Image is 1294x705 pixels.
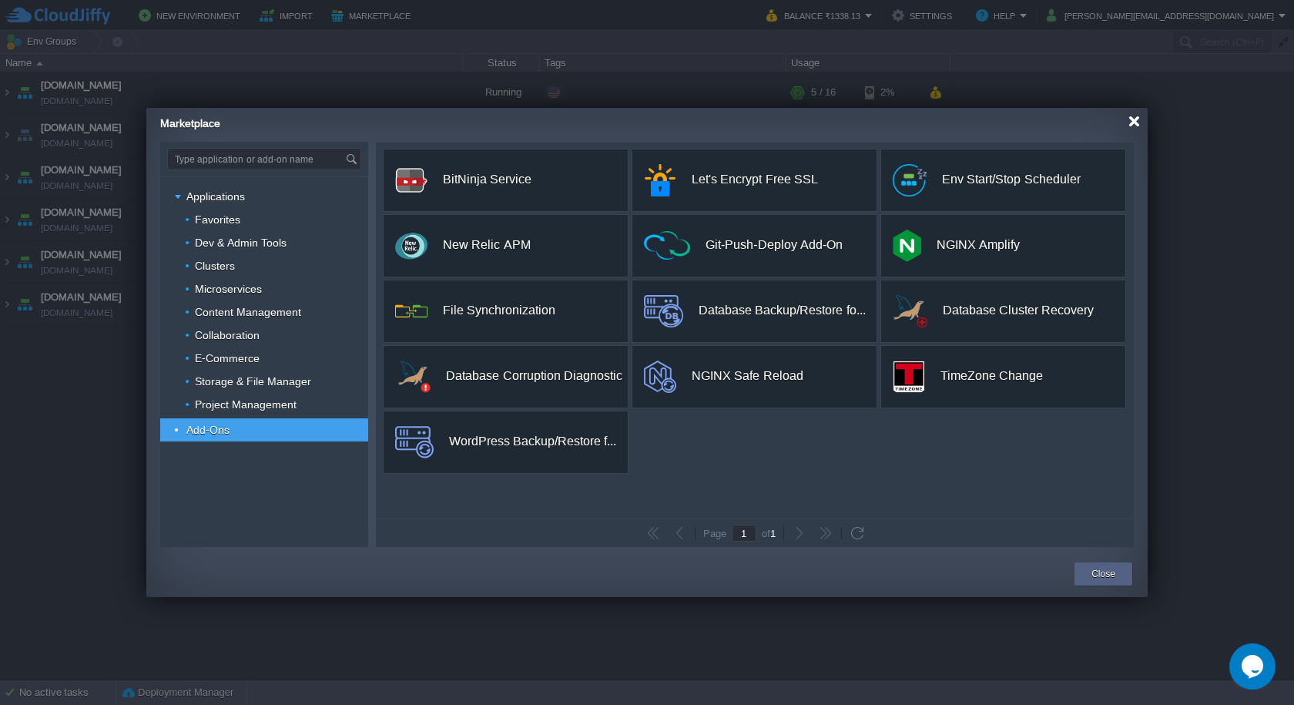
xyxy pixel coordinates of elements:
[395,295,427,327] img: icon.png
[443,229,531,261] div: New Relic APM
[644,231,690,260] img: ci-cd-icon.png
[706,229,843,261] div: Git-Push-Deploy Add-On
[698,528,732,539] div: Page
[644,295,683,327] img: backup-logo.png
[443,294,555,327] div: File Synchronization
[443,163,531,196] div: BitNinja Service
[193,398,299,411] a: Project Management
[193,351,262,365] a: E-Commerce
[893,295,927,327] img: database-recovery.png
[770,528,776,539] span: 1
[395,230,427,262] img: newrelic_70x70.png
[692,360,803,392] div: NGINX Safe Reload
[937,229,1020,261] div: NGINX Amplify
[692,163,818,196] div: Let's Encrypt Free SSL
[395,426,434,458] img: backup-logo.svg
[699,294,866,327] div: Database Backup/Restore for the filesystem and the databases
[185,423,232,437] a: Add-Ons
[940,360,1043,392] div: TimeZone Change
[193,236,289,250] a: Dev & Admin Tools
[193,374,313,388] a: Storage & File Manager
[395,164,427,196] img: logo.png
[395,361,431,393] img: database-corruption-check.png
[193,328,262,342] a: Collaboration
[193,282,264,296] a: Microservices
[893,164,927,196] img: logo.png
[1229,643,1279,690] iframe: chat widget
[756,527,781,539] div: of
[942,163,1081,196] div: Env Start/Stop Scheduler
[644,164,676,196] img: letsencrypt.png
[193,305,303,319] a: Content Management
[193,259,237,273] a: Clusters
[943,294,1095,327] div: Database Cluster Recovery
[893,230,921,262] img: nginx-amplify-logo.png
[893,361,925,393] img: timezone-logo.png
[449,425,617,458] div: WordPress Backup/Restore for the filesystem and the databases
[160,117,220,129] span: Marketplace
[446,360,622,392] div: Database Corruption Diagnostic
[185,190,247,203] a: Applications
[1091,566,1115,582] button: Close
[644,361,676,393] img: logo.svg
[193,213,243,227] a: Favorites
